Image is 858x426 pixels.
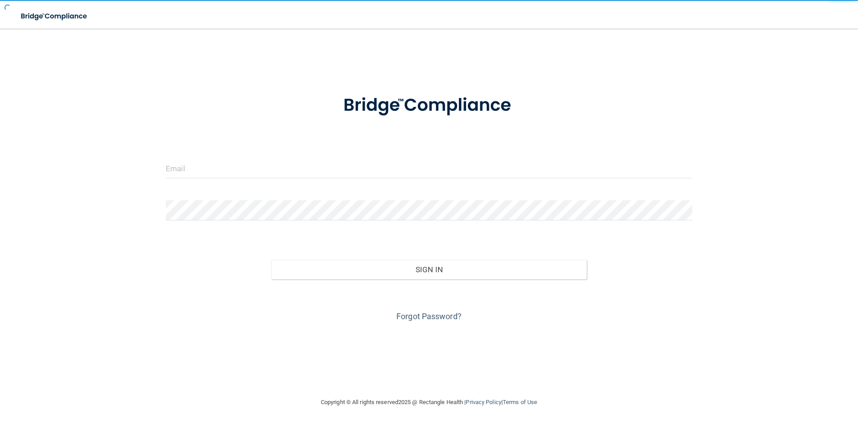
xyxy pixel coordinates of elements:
a: Privacy Policy [466,399,501,405]
div: Copyright © All rights reserved 2025 @ Rectangle Health | | [266,388,592,417]
a: Terms of Use [503,399,537,405]
button: Sign In [271,260,587,279]
img: bridge_compliance_login_screen.278c3ca4.svg [325,82,533,129]
a: Forgot Password? [396,312,462,321]
input: Email [166,158,692,178]
img: bridge_compliance_login_screen.278c3ca4.svg [13,7,96,25]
